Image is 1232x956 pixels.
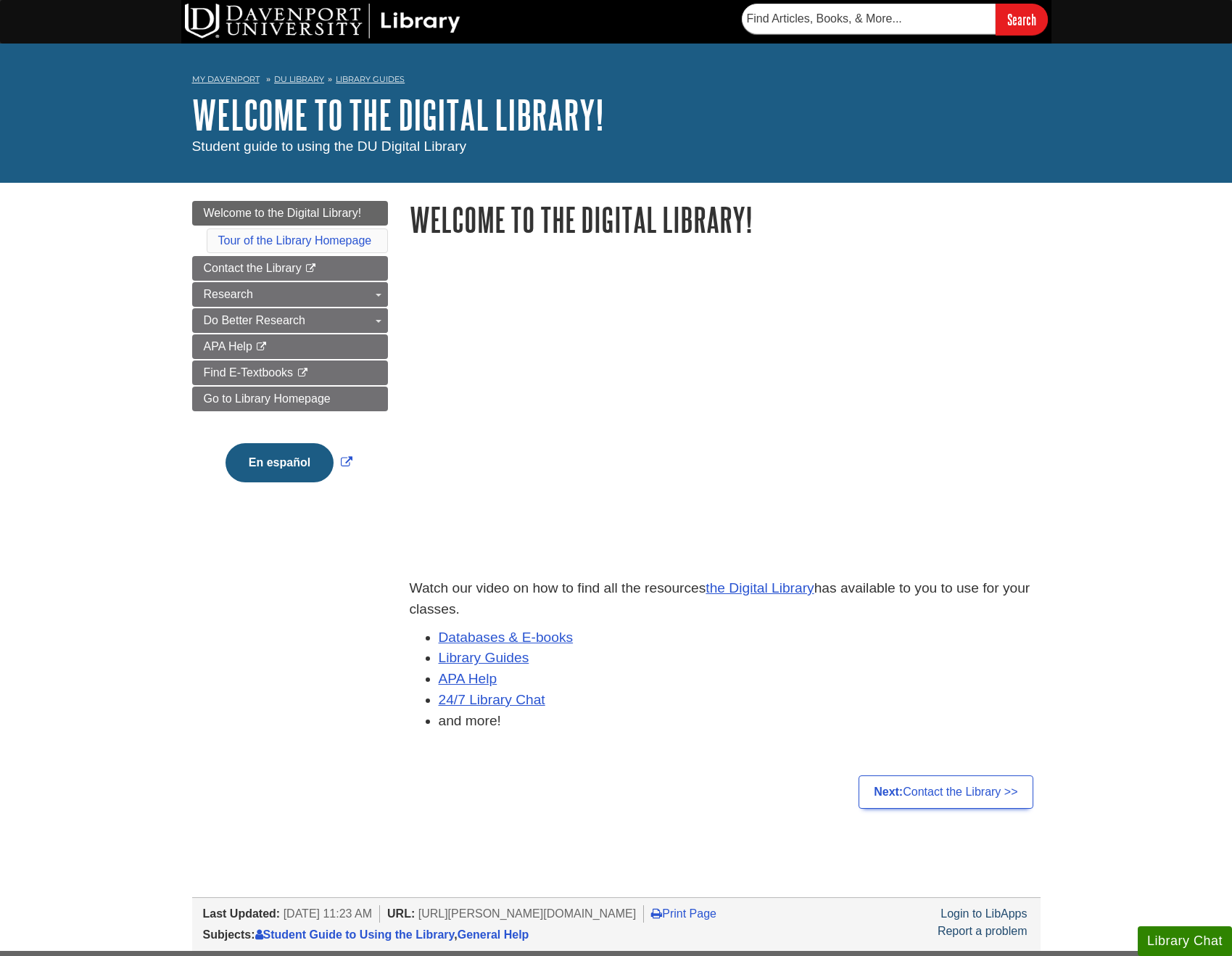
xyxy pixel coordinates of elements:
[203,907,281,920] span: Last Updated:
[192,201,388,226] a: Welcome to the Digital Library!
[439,692,545,707] a: 24/7 Library Chat
[410,578,1041,620] p: Watch our video on how to find all the resources has available to you to use for your classes.
[859,775,1033,809] a: Next:Contact the Library >>
[192,70,1041,93] nav: breadcrumb
[192,256,388,281] a: Contact the Library
[274,74,324,84] a: DU Library
[204,288,253,300] span: Research
[996,4,1048,35] input: Search
[387,907,415,920] span: URL:
[742,4,996,34] input: Find Articles, Books, & More...
[204,392,331,405] span: Go to Library Homepage
[439,650,529,665] a: Library Guides
[192,139,467,154] span: Student guide to using the DU Digital Library
[255,342,268,352] i: This link opens in a new window
[192,282,388,307] a: Research
[226,443,334,482] button: En español
[284,907,372,920] span: [DATE] 11:23 AM
[204,314,306,326] span: Do Better Research
[940,907,1027,920] a: Login to LibApps
[204,366,294,379] span: Find E-Textbooks
[192,360,388,385] a: Find E-Textbooks
[192,334,388,359] a: APA Help
[204,207,362,219] span: Welcome to the Digital Library!
[336,74,405,84] a: Library Guides
[297,368,309,378] i: This link opens in a new window
[439,711,1041,732] li: and more!
[185,4,460,38] img: DU Library
[651,907,662,919] i: Print Page
[192,73,260,86] a: My Davenport
[418,907,637,920] span: [URL][PERSON_NAME][DOMAIN_NAME]
[192,308,388,333] a: Do Better Research
[222,456,356,469] a: Link opens in new window
[218,234,372,247] a: Tour of the Library Homepage
[192,387,388,411] a: Go to Library Homepage
[706,580,814,596] a: the Digital Library
[742,4,1048,35] form: Searches DU Library's articles, books, and more
[255,928,529,941] span: ,
[192,92,604,137] a: Welcome to the Digital Library!
[458,928,529,941] a: General Help
[305,264,317,273] i: This link opens in a new window
[204,340,252,353] span: APA Help
[439,630,574,645] a: Databases & E-books
[410,201,1041,238] h1: Welcome to the Digital Library!
[938,925,1028,937] a: Report a problem
[651,907,716,920] a: Print Page
[1138,926,1232,956] button: Library Chat
[203,928,255,941] span: Subjects:
[204,262,302,274] span: Contact the Library
[255,928,455,941] a: Student Guide to Using the Library
[192,201,388,507] div: Guide Page Menu
[874,786,903,798] strong: Next:
[439,671,497,686] a: APA Help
